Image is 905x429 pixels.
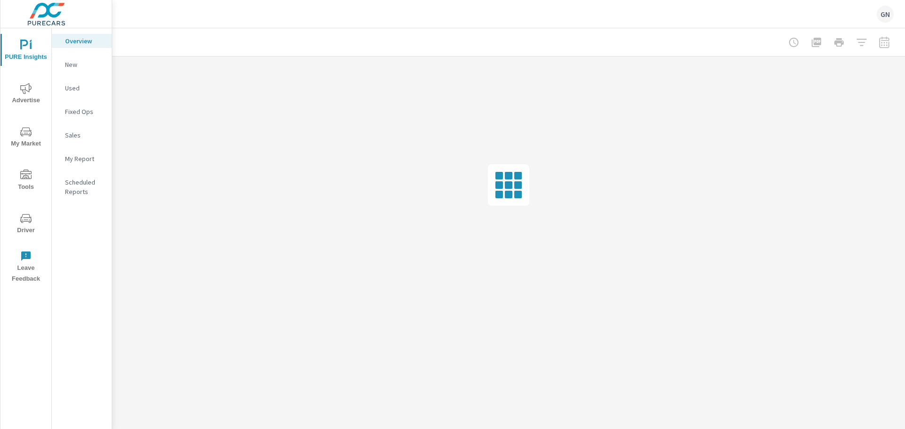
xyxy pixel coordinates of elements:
span: My Market [3,126,49,149]
span: Driver [3,213,49,236]
div: My Report [52,152,112,166]
div: GN [877,6,894,23]
p: Sales [65,130,104,140]
span: Tools [3,170,49,193]
div: nav menu [0,28,51,288]
p: Used [65,83,104,93]
div: Overview [52,34,112,48]
div: Fixed Ops [52,105,112,119]
div: Used [52,81,112,95]
p: Overview [65,36,104,46]
p: Scheduled Reports [65,178,104,196]
span: PURE Insights [3,40,49,63]
span: Advertise [3,83,49,106]
p: Fixed Ops [65,107,104,116]
p: New [65,60,104,69]
div: New [52,57,112,72]
div: Sales [52,128,112,142]
span: Leave Feedback [3,251,49,284]
div: Scheduled Reports [52,175,112,199]
p: My Report [65,154,104,163]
